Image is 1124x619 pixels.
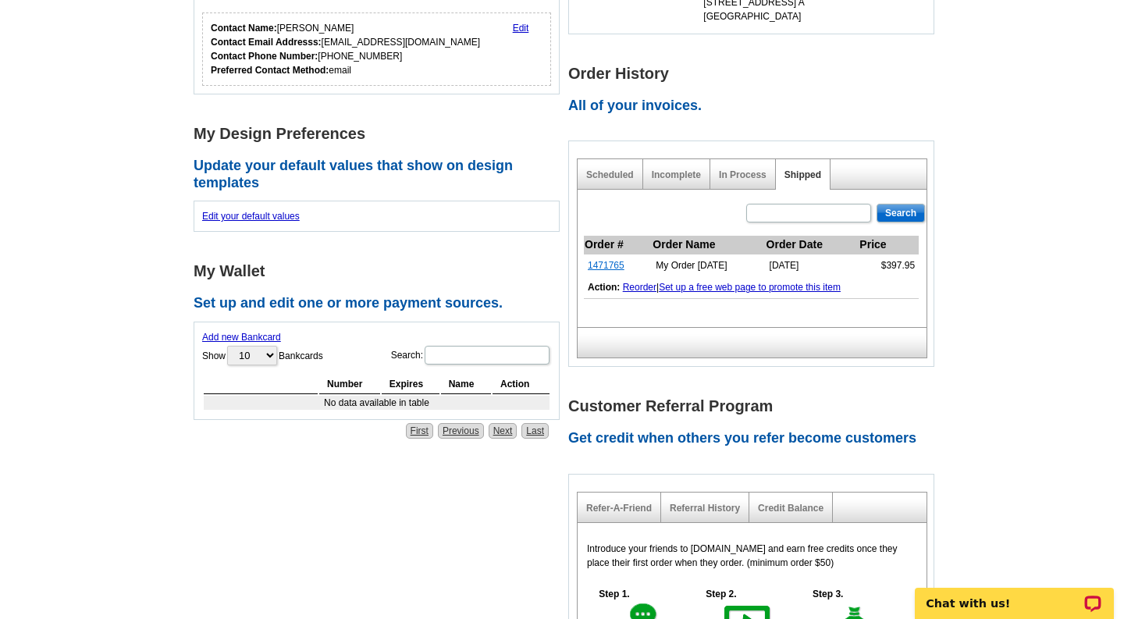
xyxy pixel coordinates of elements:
[568,66,943,82] h1: Order History
[441,375,491,394] th: Name
[766,254,859,277] td: [DATE]
[588,260,624,271] a: 1471765
[584,276,919,299] td: |
[391,344,551,366] label: Search:
[859,254,919,277] td: $397.95
[406,423,433,439] a: First
[659,282,841,293] a: Set up a free web page to promote this item
[211,37,322,48] strong: Contact Email Addresss:
[513,23,529,34] a: Edit
[652,169,701,180] a: Incomplete
[202,332,281,343] a: Add new Bankcard
[623,282,656,293] a: Reorder
[202,344,323,367] label: Show Bankcards
[670,503,740,514] a: Referral History
[204,396,550,410] td: No data available in table
[194,158,568,191] h2: Update your default values that show on design templates
[227,346,277,365] select: ShowBankcards
[319,375,380,394] th: Number
[521,423,549,439] a: Last
[194,263,568,279] h1: My Wallet
[211,21,480,77] div: [PERSON_NAME] [EMAIL_ADDRESS][DOMAIN_NAME] [PHONE_NUMBER] email
[586,503,652,514] a: Refer-A-Friend
[698,587,745,601] h5: Step 2.
[194,295,568,312] h2: Set up and edit one or more payment sources.
[568,398,943,414] h1: Customer Referral Program
[568,430,943,447] h2: Get credit when others you refer become customers
[591,587,638,601] h5: Step 1.
[586,169,634,180] a: Scheduled
[905,570,1124,619] iframe: LiveChat chat widget
[194,126,568,142] h1: My Design Preferences
[489,423,518,439] a: Next
[784,169,821,180] a: Shipped
[652,254,765,277] td: My Order [DATE]
[568,98,943,115] h2: All of your invoices.
[584,236,652,254] th: Order #
[805,587,852,601] h5: Step 3.
[859,236,919,254] th: Price
[766,236,859,254] th: Order Date
[382,375,439,394] th: Expires
[438,423,484,439] a: Previous
[211,23,277,34] strong: Contact Name:
[758,503,823,514] a: Credit Balance
[652,236,765,254] th: Order Name
[202,211,300,222] a: Edit your default values
[493,375,550,394] th: Action
[587,542,917,570] p: Introduce your friends to [DOMAIN_NAME] and earn free credits once they place their first order w...
[211,51,318,62] strong: Contact Phone Number:
[588,282,620,293] b: Action:
[202,12,551,86] div: Who should we contact regarding order issues?
[877,204,925,222] input: Search
[211,65,329,76] strong: Preferred Contact Method:
[719,169,767,180] a: In Process
[425,346,550,365] input: Search:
